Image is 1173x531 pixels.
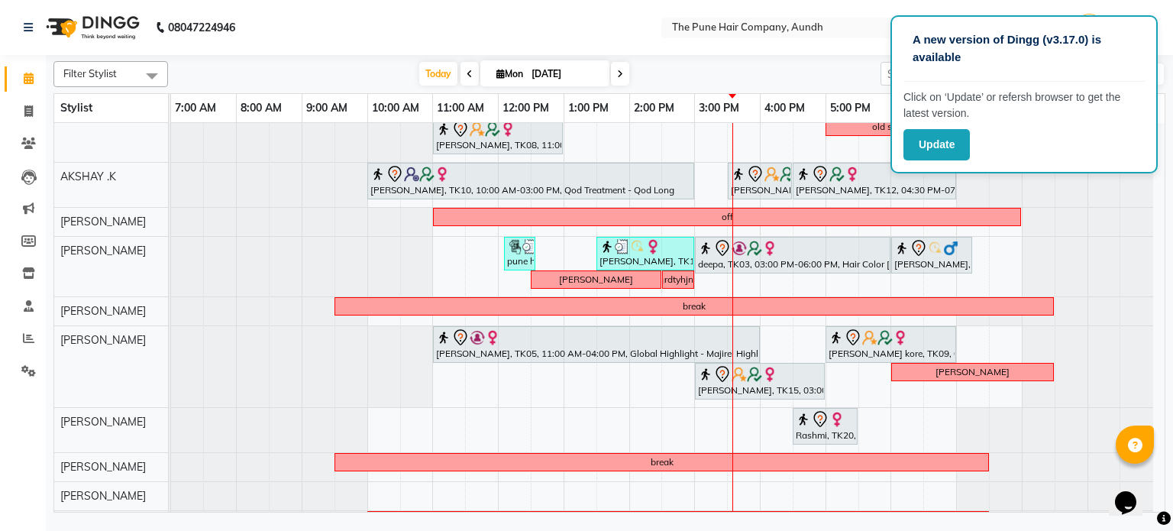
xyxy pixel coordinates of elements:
[60,415,146,429] span: [PERSON_NAME]
[1109,470,1158,516] iframe: chat widget
[419,62,457,86] span: Today
[651,455,674,469] div: break
[893,239,971,271] div: [PERSON_NAME], TK06, 06:00 PM-07:15 PM, Cut [DEMOGRAPHIC_DATA] (Master stylist)
[60,489,146,503] span: [PERSON_NAME]
[794,165,955,197] div: [PERSON_NAME], TK12, 04:30 PM-07:00 PM, Hair Color [PERSON_NAME] Touchup 2 Inch
[935,365,1010,379] div: [PERSON_NAME]
[903,89,1145,121] p: Click on ‘Update’ or refersh browser to get the latest version.
[60,101,92,115] span: Stylist
[168,6,235,49] b: 08047224946
[761,97,809,119] a: 4:00 PM
[60,244,146,257] span: [PERSON_NAME]
[827,329,955,361] div: [PERSON_NAME] kore, TK09, 05:00 PM-07:00 PM, Hair Color [PERSON_NAME] Touchup 2 Inch
[913,31,1136,66] p: A new version of Dingg (v3.17.0) is available
[499,97,553,119] a: 12:00 PM
[237,97,286,119] a: 8:00 AM
[60,304,146,318] span: [PERSON_NAME]
[433,97,488,119] a: 11:00 AM
[695,97,743,119] a: 3:00 PM
[696,239,889,271] div: deepa, TK03, 03:00 PM-06:00 PM, Hair Color [PERSON_NAME] Touchup 2 Inch
[60,333,146,347] span: [PERSON_NAME]
[435,329,758,361] div: [PERSON_NAME], TK05, 11:00 AM-04:00 PM, Global Highlight - Majirel Highlights Medium
[435,120,561,152] div: [PERSON_NAME], TK08, 11:00 AM-01:00 PM, Hair Color [PERSON_NAME] Touchup 2 Inch
[630,97,678,119] a: 2:00 PM
[564,97,612,119] a: 1:00 PM
[171,97,220,119] a: 7:00 AM
[369,165,693,197] div: [PERSON_NAME], TK10, 10:00 AM-03:00 PM, Qod Treatment - Qod Long
[60,215,146,228] span: [PERSON_NAME]
[60,170,116,183] span: AKSHAY .K
[506,239,534,268] div: pune hair company, TK16, 12:05 PM-12:35 PM, Hair wash short
[559,273,633,287] div: [PERSON_NAME]
[302,97,351,119] a: 9:00 AM
[872,120,910,134] div: old salon
[598,239,693,268] div: [PERSON_NAME], TK18, 01:30 PM-03:00 PM, Hair wash long
[39,6,144,49] img: logo
[683,299,706,313] div: break
[903,129,970,160] button: Update
[881,62,1014,86] input: Search Appointment
[368,97,423,119] a: 10:00 AM
[826,97,874,119] a: 5:00 PM
[60,460,146,474] span: [PERSON_NAME]
[63,67,117,79] span: Filter Stylist
[527,63,603,86] input: 2025-09-01
[729,165,790,197] div: [PERSON_NAME], TK13, 03:30 PM-04:30 PM, Hair wash long
[659,273,698,287] div: grdtyhjnk
[722,210,733,224] div: off
[493,68,527,79] span: Mon
[696,365,823,397] div: [PERSON_NAME], TK15, 03:00 PM-05:00 PM, Hair Color Majirel - Majirel Touchup 2 Inch
[1076,14,1103,40] img: Admin
[794,410,856,442] div: Rashmi, TK20, 04:30 PM-05:30 PM, Pedicure - Premium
